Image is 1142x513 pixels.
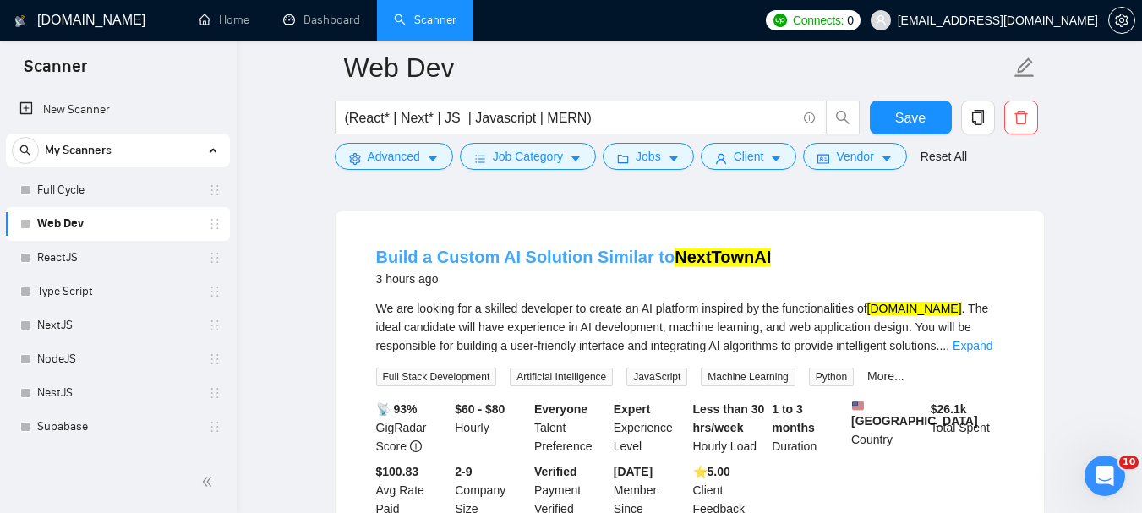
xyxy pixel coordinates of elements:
a: NestJS [37,376,198,410]
span: holder [208,285,221,298]
span: setting [349,152,361,165]
span: info-circle [804,112,815,123]
a: NextJS [37,308,198,342]
div: GigRadar Score [373,400,452,456]
a: searchScanner [394,13,456,27]
li: New Scanner [6,93,230,127]
button: setting [1108,7,1135,34]
div: Talent Preference [531,400,610,456]
a: Build a Custom AI Solution Similar toNextTownAI [376,248,772,266]
b: [DATE] [614,465,653,478]
iframe: Intercom live chat [1085,456,1125,496]
span: folder [617,152,629,165]
span: Artificial Intelligence [510,368,613,386]
input: Scanner name... [344,46,1010,89]
a: NodeJS [37,342,198,376]
a: Full Cycle [37,173,198,207]
span: holder [208,420,221,434]
a: Firebase [37,444,198,478]
b: Less than 30 hrs/week [693,402,765,434]
span: bars [474,152,486,165]
span: holder [208,352,221,366]
img: upwork-logo.png [773,14,787,27]
span: Client [734,147,764,166]
span: Connects: [793,11,844,30]
span: ... [939,339,949,352]
span: setting [1109,14,1134,27]
button: delete [1004,101,1038,134]
mark: [DOMAIN_NAME] [867,302,962,315]
button: copy [961,101,995,134]
a: dashboardDashboard [283,13,360,27]
span: Vendor [836,147,873,166]
span: user [875,14,887,26]
span: caret-down [570,152,582,165]
b: Everyone [534,402,587,416]
span: holder [208,217,221,231]
span: caret-down [881,152,893,165]
span: copy [962,110,994,125]
b: 1 to 3 months [772,402,815,434]
span: idcard [817,152,829,165]
div: Hourly Load [690,400,769,456]
a: Type Script [37,275,198,308]
img: logo [14,8,26,35]
a: homeHome [199,13,249,27]
div: Total Spent [927,400,1007,456]
div: We are looking for a skilled developer to create an AI platform inspired by the functionalities o... [376,299,1003,355]
span: caret-down [770,152,782,165]
img: 🇺🇸 [852,400,864,412]
b: [GEOGRAPHIC_DATA] [851,400,978,428]
input: Search Freelance Jobs... [345,107,796,128]
span: 0 [847,11,854,30]
span: Jobs [636,147,661,166]
div: Hourly [451,400,531,456]
button: userClientcaret-down [701,143,797,170]
span: Save [895,107,926,128]
button: Save [870,101,952,134]
div: Duration [768,400,848,456]
b: $100.83 [376,465,419,478]
span: Scanner [10,54,101,90]
li: My Scanners [6,134,230,478]
mark: NextTownAI [675,248,771,266]
span: JavaScript [626,368,687,386]
b: Verified [534,465,577,478]
span: 10 [1119,456,1139,469]
span: search [827,110,859,125]
b: 2-9 [455,465,472,478]
b: ⭐️ 5.00 [693,465,730,478]
span: search [13,145,38,156]
b: Expert [614,402,651,416]
a: setting [1108,14,1135,27]
button: barsJob Categorycaret-down [460,143,596,170]
a: Web Dev [37,207,198,241]
div: 3 hours ago [376,269,772,289]
span: user [715,152,727,165]
b: $60 - $80 [455,402,505,416]
button: search [12,137,39,164]
a: Expand [953,339,992,352]
span: Advanced [368,147,420,166]
button: folderJobscaret-down [603,143,694,170]
button: idcardVendorcaret-down [803,143,906,170]
span: Machine Learning [701,368,795,386]
button: settingAdvancedcaret-down [335,143,453,170]
div: Country [848,400,927,456]
span: Python [809,368,854,386]
button: search [826,101,860,134]
b: $ 26.1k [931,402,967,416]
span: holder [208,251,221,265]
span: holder [208,386,221,400]
span: double-left [201,473,218,490]
span: Full Stack Development [376,368,497,386]
span: Job Category [493,147,563,166]
div: Experience Level [610,400,690,456]
span: edit [1014,57,1035,79]
a: More... [867,369,904,383]
span: holder [208,183,221,197]
a: Reset All [921,147,967,166]
a: New Scanner [19,93,216,127]
span: My Scanners [45,134,112,167]
span: delete [1005,110,1037,125]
